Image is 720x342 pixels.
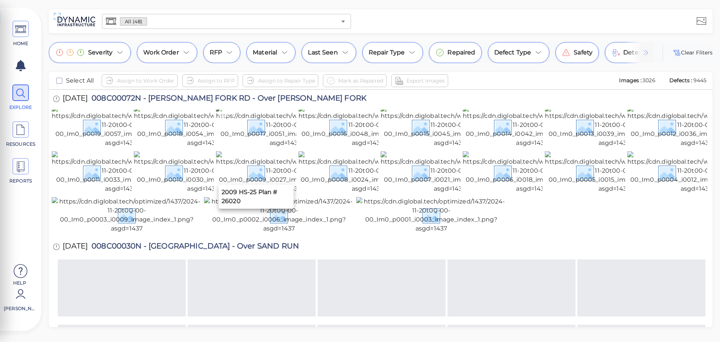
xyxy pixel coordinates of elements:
[463,105,601,148] img: https://cdn.diglobal.tech/width210/1437/2024-11-20t00-00-00_Im0_p0014_i0042_image_index_1.png?asg...
[672,48,712,57] span: Clear Fliters
[5,141,37,148] span: RESOURCES
[623,48,664,57] span: Deterioration
[369,48,405,57] span: Repair Type
[338,76,383,85] span: Mark as Repaired
[134,105,272,148] img: https://cdn.diglobal.tech/width210/1437/2024-11-20t00-00-00_Im0_p0018_i0054_image_index_1.png?asg...
[134,151,272,193] img: https://cdn.diglobal.tech/width210/1437/2024-11-20t00-00-00_Im0_p0010_i0030_image_index_1.png?asg...
[5,40,37,47] span: HOME
[447,48,475,57] span: Repaired
[298,105,437,148] img: https://cdn.diglobal.tech/width210/1437/2024-11-20t00-00-00_Im0_p0016_i0048_image_index_1.png?asg...
[210,48,222,57] span: RFP
[688,308,714,336] iframe: Chat
[381,151,519,193] img: https://cdn.diglobal.tech/width210/1437/2024-11-20t00-00-00_Im0_p0007_i0021_image_index_1.png?asg...
[66,76,94,85] span: Select All
[669,77,693,84] span: Defects :
[52,197,202,233] img: https://cdn.diglobal.tech/optimized/1437/2024-11-20t00-00-00_Im0_p0003_i0009_image_index_1.png?as...
[253,48,277,57] span: Material
[63,242,88,252] span: [DATE]
[338,16,348,27] button: Open
[4,305,36,312] span: [PERSON_NAME]
[626,42,654,63] img: small_overflow_gradient_end
[308,48,337,57] span: Last Seen
[88,48,112,57] span: Severity
[406,76,445,85] span: Export Images
[574,48,592,57] span: Safety
[88,94,366,104] span: 008C00072N - [PERSON_NAME] FORK RD - Over [PERSON_NAME] FORK
[63,94,88,104] span: [DATE]
[117,76,174,85] span: Assign to Work Order
[4,280,36,286] span: Help
[216,105,354,148] img: https://cdn.diglobal.tech/width210/1437/2024-11-20t00-00-00_Im0_p0017_i0051_image_index_1.png?asg...
[494,48,531,57] span: Defect Type
[618,77,642,84] span: Images :
[216,151,354,193] img: https://cdn.diglobal.tech/width210/1437/2024-11-20t00-00-00_Im0_p0009_i0027_image_index_1.png?asg...
[693,77,706,84] span: 9445
[5,178,37,184] span: REPORTS
[381,105,519,148] img: https://cdn.diglobal.tech/width210/1437/2024-11-20t00-00-00_Im0_p0015_i0045_image_index_1.png?asg...
[204,197,354,233] img: https://cdn.diglobal.tech/optimized/1437/2024-11-20t00-00-00_Im0_p0002_i0006_image_index_1.png?as...
[52,151,190,193] img: https://cdn.diglobal.tech/width210/1437/2024-11-20t00-00-00_Im0_p0011_i0033_image_index_1.png?asg...
[641,48,650,57] img: container_overflow_arrow_end
[120,18,147,25] span: All (48)
[5,104,37,111] span: EXPLORE
[545,105,683,148] img: https://cdn.diglobal.tech/width210/1437/2024-11-20t00-00-00_Im0_p0013_i0039_image_index_1.png?asg...
[52,105,190,148] img: https://cdn.diglobal.tech/width210/1437/2024-11-20t00-00-00_Im0_p0019_i0057_image_index_1.png?asg...
[545,151,683,193] img: https://cdn.diglobal.tech/width210/1437/2024-11-20t00-00-00_Im0_p0005_i0015_image_index_1.png?asg...
[356,197,506,233] img: https://cdn.diglobal.tech/optimized/1437/2024-11-20t00-00-00_Im0_p0001_i0003_image_index_1.png?as...
[143,48,179,57] span: Work Order
[258,76,315,85] span: Assign to Repair Type
[463,151,601,193] img: https://cdn.diglobal.tech/width210/1437/2024-11-20t00-00-00_Im0_p0006_i0018_image_index_1.png?asg...
[298,151,437,193] img: https://cdn.diglobal.tech/width210/1437/2024-11-20t00-00-00_Im0_p0008_i0024_image_index_1.png?asg...
[198,76,235,85] span: Assign to RFP
[642,77,655,84] span: 3026
[88,242,299,252] span: 008C00030N - [GEOGRAPHIC_DATA] - Over SAND RUN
